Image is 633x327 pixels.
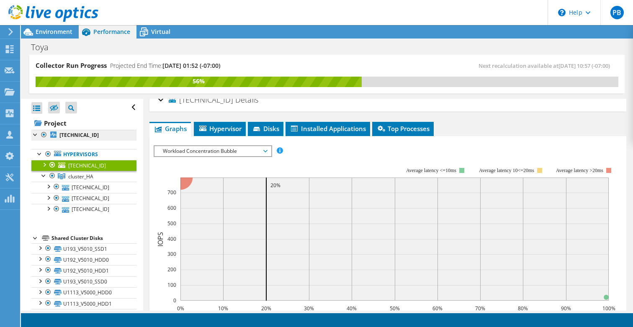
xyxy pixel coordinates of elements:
b: [TECHNICAL_ID] [59,131,99,139]
h4: Projected End Time: [110,61,220,70]
a: [TECHNICAL_ID] [31,193,136,204]
tspan: Average latency 10<=20ms [479,167,534,173]
text: 100 [167,281,176,288]
text: 20% [261,305,271,312]
text: 400 [167,235,176,242]
span: [TECHNICAL_ID] [169,96,233,104]
span: Graphs [154,124,187,133]
text: 70% [475,305,485,312]
svg: \n [558,9,566,16]
span: Hypervisor [198,124,242,133]
a: cluster_HA [31,171,136,182]
a: [TECHNICAL_ID] [31,204,136,215]
a: Project [31,116,136,130]
text: 50% [390,305,400,312]
a: U1114_V5000_HDD0 [31,309,136,320]
span: Performance [93,28,130,36]
tspan: Average latency <=10ms [406,167,456,173]
a: [TECHNICAL_ID] [31,130,136,141]
text: 10% [218,305,228,312]
text: 80% [518,305,528,312]
a: U192_V5010_HDD1 [31,265,136,276]
text: 600 [167,204,176,211]
text: 0% [177,305,184,312]
span: Installed Applications [290,124,366,133]
text: 200 [167,266,176,273]
text: IOPS [156,232,165,246]
span: Top Processes [376,124,430,133]
h1: Toya [27,43,62,52]
span: Details [235,95,258,105]
text: 100% [602,305,615,312]
span: cluster_HA [68,173,93,180]
span: [DATE] 10:57 (-07:00) [558,62,610,70]
text: 0 [173,297,176,304]
div: 56% [36,77,362,86]
text: 20% [270,182,280,189]
a: Hypervisors [31,149,136,160]
div: Shared Cluster Disks [51,233,136,243]
a: [TECHNICAL_ID] [31,160,136,171]
text: 40% [347,305,357,312]
a: U192_V5010_HDD0 [31,254,136,265]
text: 60% [432,305,443,312]
span: Next recalculation available at [479,62,614,70]
text: 500 [167,220,176,227]
text: 30% [304,305,314,312]
a: [TECHNICAL_ID] [31,182,136,193]
span: Environment [36,28,72,36]
a: U193_V5010_SSD0 [31,276,136,287]
a: U1113_V5000_HDD1 [31,298,136,309]
span: [TECHNICAL_ID] [68,162,106,169]
a: U193_V5010_SSD1 [31,243,136,254]
a: U1113_V5000_HDD0 [31,287,136,298]
span: Disks [252,124,279,133]
span: PB [610,6,624,19]
text: 90% [561,305,571,312]
text: 700 [167,189,176,196]
span: Workload Concentration Bubble [159,146,266,156]
span: Virtual [151,28,170,36]
span: [DATE] 01:52 (-07:00) [162,62,220,70]
text: 300 [167,250,176,257]
text: Average latency >20ms [556,167,603,173]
